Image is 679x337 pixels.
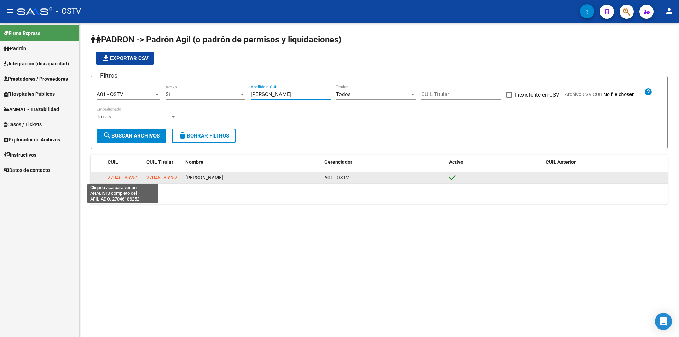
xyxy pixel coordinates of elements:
span: A01 - OSTV [97,91,123,98]
datatable-header-cell: CUIL [105,155,144,170]
span: Archivo CSV CUIL [565,92,603,97]
span: Exportar CSV [101,55,149,62]
span: 27046186252 [146,175,178,180]
span: Activo [449,159,463,165]
span: A01 - OSTV [324,175,349,180]
span: 27046186252 [108,175,139,180]
span: Padrón [4,45,26,52]
span: Inexistente en CSV [515,91,559,99]
span: CUIL Titular [146,159,173,165]
button: Buscar Archivos [97,129,166,143]
span: Casos / Tickets [4,121,42,128]
button: Borrar Filtros [172,129,236,143]
span: [PERSON_NAME] [185,175,223,180]
span: ANMAT - Trazabilidad [4,105,59,113]
span: Datos de contacto [4,166,50,174]
span: Gerenciador [324,159,352,165]
input: Archivo CSV CUIL [603,92,644,98]
span: Todos [336,91,351,98]
span: CUIL [108,159,118,165]
span: PADRON -> Padrón Agil (o padrón de permisos y liquidaciones) [91,35,341,45]
span: Hospitales Públicos [4,90,55,98]
mat-icon: file_download [101,54,110,62]
span: CUIL Anterior [546,159,576,165]
span: Prestadores / Proveedores [4,75,68,83]
mat-icon: help [644,88,652,96]
span: - OSTV [56,4,81,19]
span: Nombre [185,159,203,165]
span: Borrar Filtros [178,133,229,139]
span: Explorador de Archivos [4,136,60,144]
span: Si [166,91,170,98]
mat-icon: menu [6,7,14,15]
datatable-header-cell: CUIL Titular [144,155,182,170]
div: 1 total [91,186,668,204]
span: Todos [97,114,111,120]
mat-icon: person [665,7,673,15]
button: Exportar CSV [96,52,154,65]
mat-icon: search [103,131,111,140]
datatable-header-cell: Gerenciador [321,155,446,170]
mat-icon: delete [178,131,187,140]
datatable-header-cell: Activo [446,155,543,170]
span: Instructivos [4,151,36,159]
datatable-header-cell: Nombre [182,155,321,170]
h3: Filtros [97,71,121,81]
span: Integración (discapacidad) [4,60,69,68]
span: Firma Express [4,29,40,37]
div: Open Intercom Messenger [655,313,672,330]
datatable-header-cell: CUIL Anterior [543,155,668,170]
span: Buscar Archivos [103,133,160,139]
